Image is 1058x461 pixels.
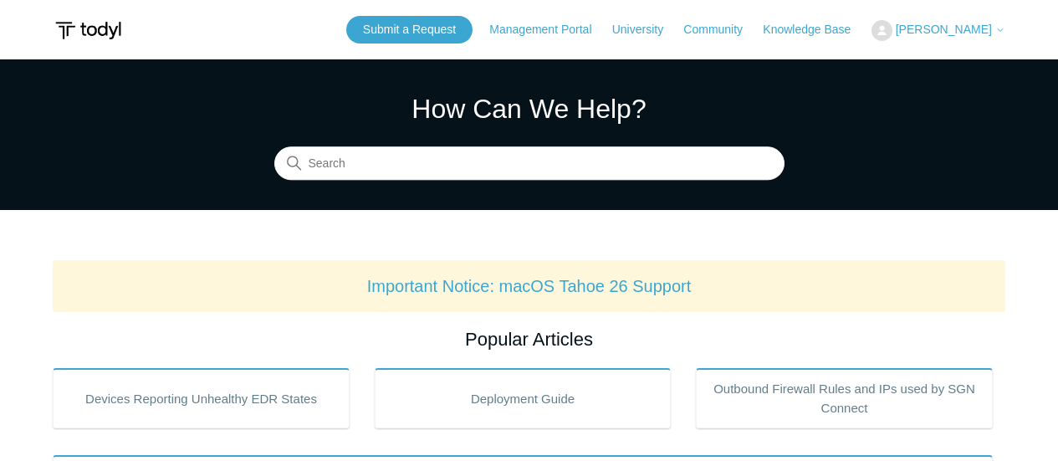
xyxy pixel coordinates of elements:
img: Todyl Support Center Help Center home page [53,15,124,46]
a: Important Notice: macOS Tahoe 26 Support [367,277,692,295]
a: Deployment Guide [375,368,672,428]
input: Search [274,147,785,181]
a: Community [683,21,759,38]
button: [PERSON_NAME] [871,20,1005,41]
a: Submit a Request [346,16,473,44]
a: Knowledge Base [763,21,867,38]
a: Management Portal [489,21,608,38]
h2: Popular Articles [53,325,1005,353]
a: Devices Reporting Unhealthy EDR States [53,368,350,428]
a: University [612,21,680,38]
a: Outbound Firewall Rules and IPs used by SGN Connect [696,368,993,428]
h1: How Can We Help? [274,89,785,129]
span: [PERSON_NAME] [896,23,992,36]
